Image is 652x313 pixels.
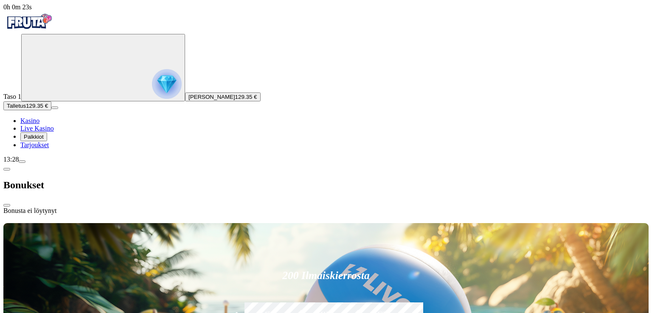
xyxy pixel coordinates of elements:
[7,103,26,109] span: Talletus
[3,179,649,191] h2: Bonukset
[188,94,235,100] span: [PERSON_NAME]
[3,93,21,100] span: Taso 1
[3,168,10,170] button: chevron-left icon
[19,160,25,163] button: menu
[21,34,185,101] button: reward progress
[3,101,51,110] button: Talletusplus icon129.35 €
[20,117,39,124] a: Kasino
[24,134,44,140] span: Palkkiot
[20,132,47,141] button: Palkkiot
[3,11,54,32] img: Fruta
[20,141,49,148] a: Tarjoukset
[152,69,182,99] img: reward progress
[26,103,48,109] span: 129.35 €
[185,92,261,101] button: [PERSON_NAME]129.35 €
[3,11,649,149] nav: Primary
[51,106,58,109] button: menu
[235,94,257,100] span: 129.35 €
[3,117,649,149] nav: Main menu
[3,3,32,11] span: user session time
[3,26,54,34] a: Fruta
[20,125,54,132] a: Live Kasino
[3,204,10,207] button: close
[3,207,649,215] div: Bonusta ei löytynyt
[3,156,19,163] span: 13:28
